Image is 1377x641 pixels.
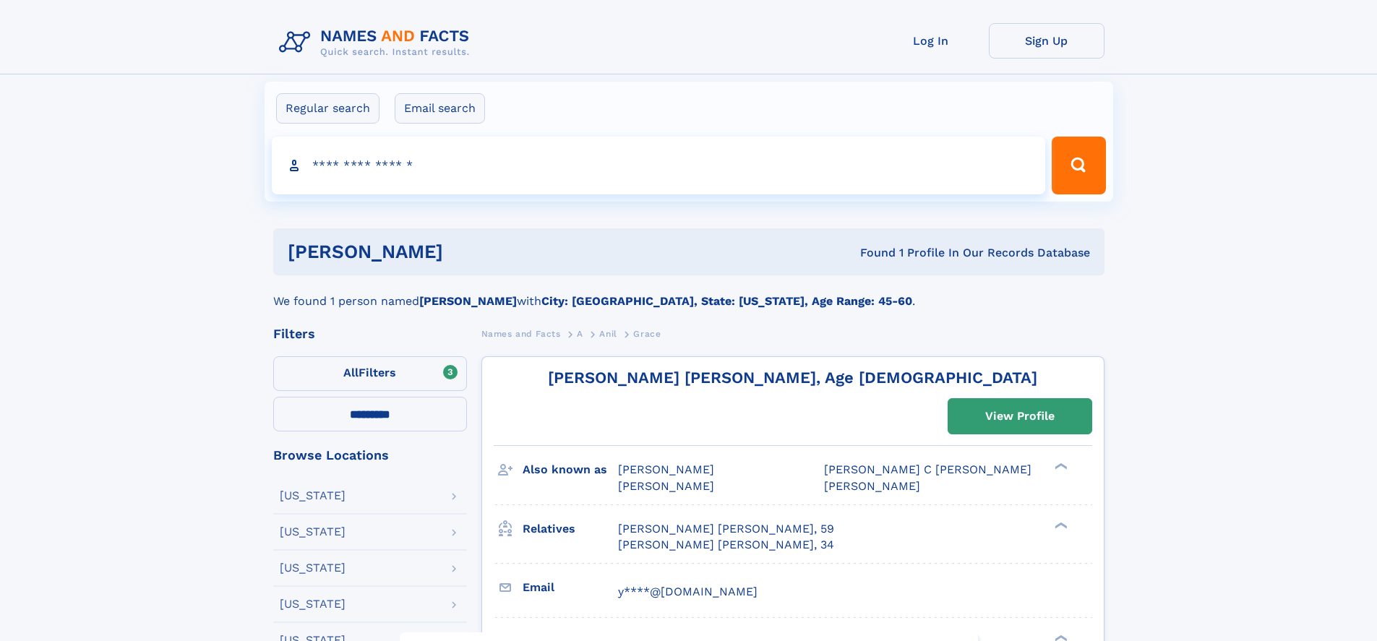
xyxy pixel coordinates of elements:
[873,23,989,59] a: Log In
[523,457,618,482] h3: Also known as
[280,562,346,574] div: [US_STATE]
[280,490,346,502] div: [US_STATE]
[280,598,346,610] div: [US_STATE]
[273,275,1104,310] div: We found 1 person named with .
[523,517,618,541] h3: Relatives
[273,449,467,462] div: Browse Locations
[276,93,379,124] label: Regular search
[633,329,661,339] span: Grace
[273,23,481,62] img: Logo Names and Facts
[577,329,583,339] span: A
[272,137,1046,194] input: search input
[395,93,485,124] label: Email search
[481,324,561,343] a: Names and Facts
[280,526,346,538] div: [US_STATE]
[618,479,714,493] span: [PERSON_NAME]
[288,243,652,261] h1: [PERSON_NAME]
[989,23,1104,59] a: Sign Up
[599,324,617,343] a: Anil
[548,369,1037,387] a: [PERSON_NAME] [PERSON_NAME], Age [DEMOGRAPHIC_DATA]
[824,463,1031,476] span: [PERSON_NAME] C [PERSON_NAME]
[618,521,834,537] a: [PERSON_NAME] [PERSON_NAME], 59
[985,400,1055,433] div: View Profile
[273,356,467,391] label: Filters
[273,327,467,340] div: Filters
[343,366,359,379] span: All
[1051,520,1068,530] div: ❯
[651,245,1090,261] div: Found 1 Profile In Our Records Database
[1051,462,1068,471] div: ❯
[1052,137,1105,194] button: Search Button
[541,294,912,308] b: City: [GEOGRAPHIC_DATA], State: [US_STATE], Age Range: 45-60
[618,463,714,476] span: [PERSON_NAME]
[599,329,617,339] span: Anil
[824,479,920,493] span: [PERSON_NAME]
[419,294,517,308] b: [PERSON_NAME]
[948,399,1091,434] a: View Profile
[523,575,618,600] h3: Email
[618,537,834,553] a: [PERSON_NAME] [PERSON_NAME], 34
[577,324,583,343] a: A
